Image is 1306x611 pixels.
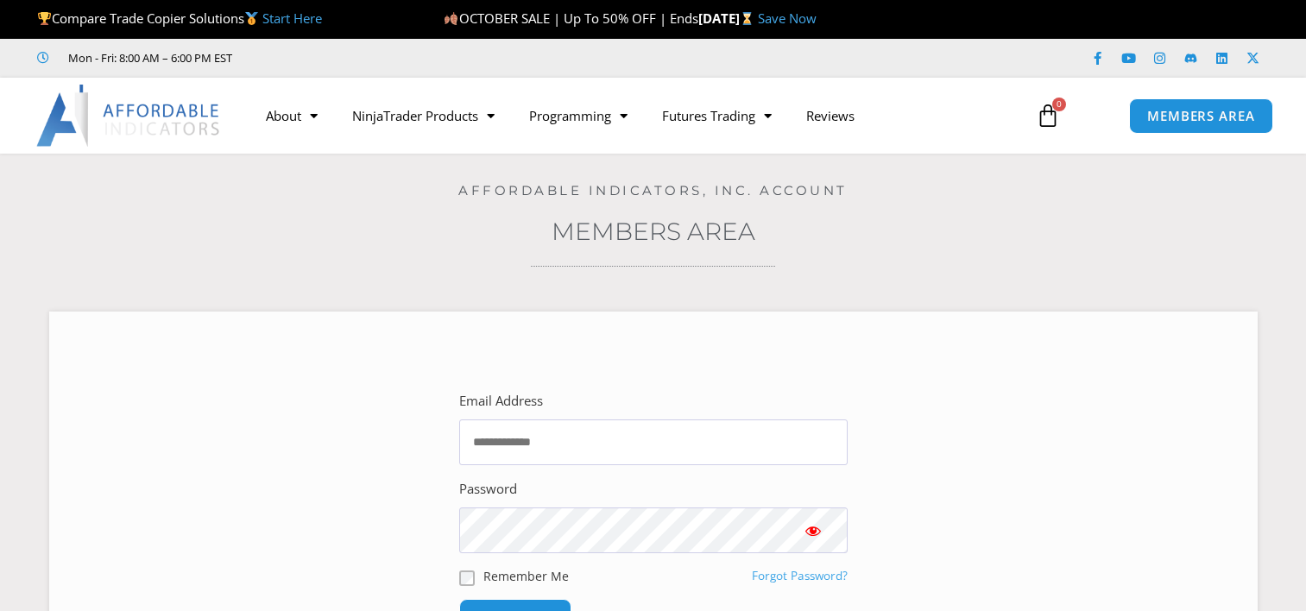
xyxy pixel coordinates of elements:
[458,182,848,198] a: Affordable Indicators, Inc. Account
[698,9,758,27] strong: [DATE]
[245,12,258,25] img: 🥇
[758,9,817,27] a: Save Now
[752,568,848,583] a: Forgot Password?
[1147,110,1255,123] span: MEMBERS AREA
[256,49,515,66] iframe: Customer reviews powered by Trustpilot
[779,507,848,553] button: Show password
[1052,98,1066,111] span: 0
[1010,91,1086,141] a: 0
[445,12,457,25] img: 🍂
[444,9,697,27] span: OCTOBER SALE | Up To 50% OFF | Ends
[37,9,322,27] span: Compare Trade Copier Solutions
[64,47,232,68] span: Mon - Fri: 8:00 AM – 6:00 PM EST
[1129,98,1273,134] a: MEMBERS AREA
[459,477,517,501] label: Password
[459,389,543,413] label: Email Address
[335,96,512,135] a: NinjaTrader Products
[249,96,1019,135] nav: Menu
[645,96,789,135] a: Futures Trading
[262,9,322,27] a: Start Here
[552,217,755,246] a: Members Area
[38,12,51,25] img: 🏆
[512,96,645,135] a: Programming
[483,567,569,585] label: Remember Me
[741,12,754,25] img: ⌛
[789,96,872,135] a: Reviews
[249,96,335,135] a: About
[36,85,222,147] img: LogoAI | Affordable Indicators – NinjaTrader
